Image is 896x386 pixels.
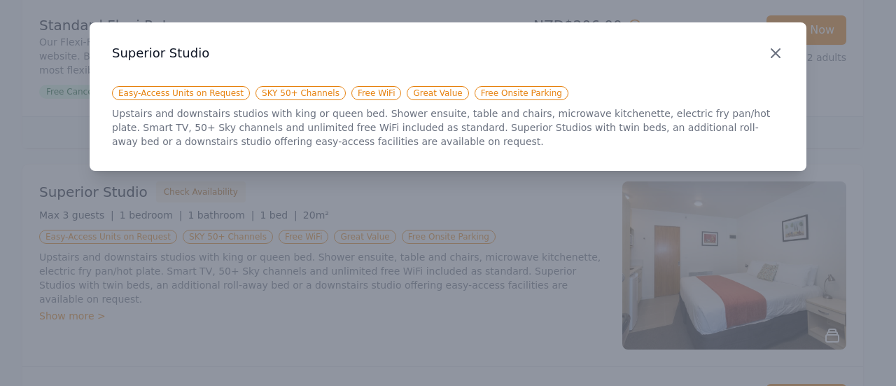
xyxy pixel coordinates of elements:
[351,86,402,100] span: Free WiFi
[475,86,568,100] span: Free Onsite Parking
[255,86,346,100] span: SKY 50+ Channels
[112,86,250,100] span: Easy-Access Units on Request
[407,86,468,100] span: Great Value
[112,106,784,149] p: Upstairs and downstairs studios with king or queen bed. Shower ensuite, table and chairs, microwa...
[112,45,784,62] h3: Superior Studio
